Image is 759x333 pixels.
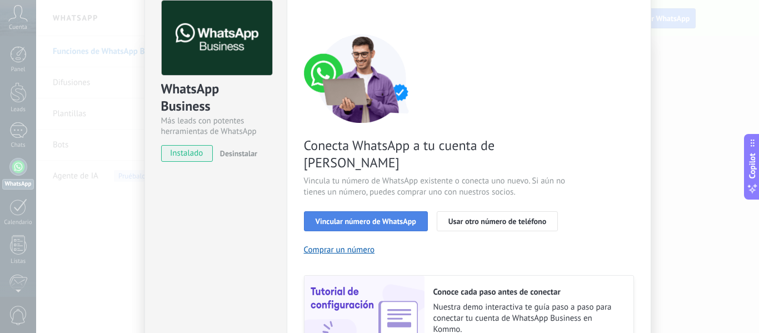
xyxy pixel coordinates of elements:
[448,217,546,225] span: Usar otro número de teléfono
[316,217,416,225] span: Vincular número de WhatsApp
[304,176,568,198] span: Vincula tu número de WhatsApp existente o conecta uno nuevo. Si aún no tienes un número, puedes c...
[161,116,271,137] div: Más leads con potentes herramientas de WhatsApp
[304,34,421,123] img: connect number
[747,153,758,178] span: Copilot
[216,145,257,162] button: Desinstalar
[304,137,568,171] span: Conecta WhatsApp a tu cuenta de [PERSON_NAME]
[162,1,272,76] img: logo_main.png
[437,211,558,231] button: Usar otro número de teléfono
[433,287,622,297] h2: Conoce cada paso antes de conectar
[304,245,375,255] button: Comprar un número
[220,148,257,158] span: Desinstalar
[161,80,271,116] div: WhatsApp Business
[162,145,212,162] span: instalado
[304,211,428,231] button: Vincular número de WhatsApp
